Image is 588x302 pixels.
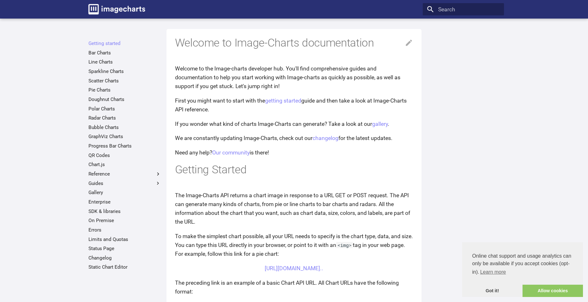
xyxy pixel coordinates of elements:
a: gallery [372,121,388,127]
a: Getting started [88,40,161,47]
a: getting started [265,98,301,104]
h1: Getting Started [175,163,413,177]
a: allow cookies [523,285,583,297]
p: If you wonder what kind of charts Image-Charts can generate? Take a look at our . [175,120,413,128]
p: Welcome to the Image-charts developer hub. You'll find comprehensive guides and documentation to ... [175,64,413,91]
img: logo [88,4,145,14]
p: To make the simplest chart possible, all your URL needs to specify is the chart type, data, and s... [175,232,413,258]
a: Enterprise [88,199,161,205]
a: Line Charts [88,59,161,65]
a: SDK & libraries [88,208,161,215]
a: Polar Charts [88,106,161,112]
a: Limits and Quotas [88,236,161,243]
a: [URL][DOMAIN_NAME].. [265,265,323,271]
a: Image-Charts documentation [86,1,148,17]
a: On Premise [88,217,161,224]
a: Gallery [88,189,161,196]
a: learn more about cookies [479,267,507,277]
a: Status Page [88,245,161,252]
label: Reference [88,171,161,177]
a: Sparkline Charts [88,68,161,75]
a: Scatter Charts [88,78,161,84]
a: QR Codes [88,152,161,159]
p: Need any help? is there! [175,148,413,157]
a: Errors [88,227,161,233]
a: dismiss cookie message [462,285,523,297]
h1: Welcome to Image-Charts documentation [175,36,413,50]
a: Changelog [88,255,161,261]
a: changelog [313,135,338,141]
a: Doughnut Charts [88,96,161,103]
a: GraphViz Charts [88,133,161,140]
a: Radar Charts [88,115,161,121]
p: First you might want to start with the guide and then take a look at Image-Charts API reference. [175,96,413,114]
input: Search [423,3,504,16]
a: Progress Bar Charts [88,143,161,149]
a: Bar Charts [88,50,161,56]
span: Online chat support and usage analytics can only be available if you accept cookies (opt-in). [472,252,573,277]
p: The Image-Charts API returns a chart image in response to a URL GET or POST request. The API can ... [175,191,413,226]
label: Guides [88,180,161,187]
a: Pie Charts [88,87,161,93]
a: Our community [212,149,250,156]
p: The preceding link is an example of a basic Chart API URL. All Chart URLs have the following format: [175,278,413,296]
a: Chart.js [88,161,161,168]
a: Bubble Charts [88,124,161,131]
div: cookieconsent [462,242,583,297]
p: We are constantly updating Image-Charts, check out our for the latest updates. [175,134,413,143]
code: <img> [336,242,353,248]
a: Static Chart Editor [88,264,161,270]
